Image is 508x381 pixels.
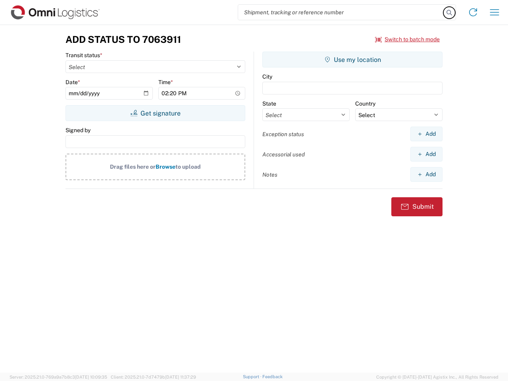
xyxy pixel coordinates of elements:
[158,79,173,86] label: Time
[165,375,196,379] span: [DATE] 11:37:29
[262,171,277,178] label: Notes
[65,34,181,45] h3: Add Status to 7063911
[65,127,90,134] label: Signed by
[262,100,276,107] label: State
[262,73,272,80] label: City
[65,79,80,86] label: Date
[262,131,304,138] label: Exception status
[110,164,156,170] span: Drag files here or
[410,147,443,162] button: Add
[262,52,443,67] button: Use my location
[175,164,201,170] span: to upload
[75,375,107,379] span: [DATE] 10:09:35
[65,52,102,59] label: Transit status
[65,105,245,121] button: Get signature
[156,164,175,170] span: Browse
[391,197,443,216] button: Submit
[262,151,305,158] label: Accessorial used
[10,375,107,379] span: Server: 2025.21.0-769a9a7b8c3
[238,5,444,20] input: Shipment, tracking or reference number
[410,127,443,141] button: Add
[262,374,283,379] a: Feedback
[375,33,440,46] button: Switch to batch mode
[243,374,263,379] a: Support
[410,167,443,182] button: Add
[111,375,196,379] span: Client: 2025.21.0-7d7479b
[355,100,375,107] label: Country
[376,373,498,381] span: Copyright © [DATE]-[DATE] Agistix Inc., All Rights Reserved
